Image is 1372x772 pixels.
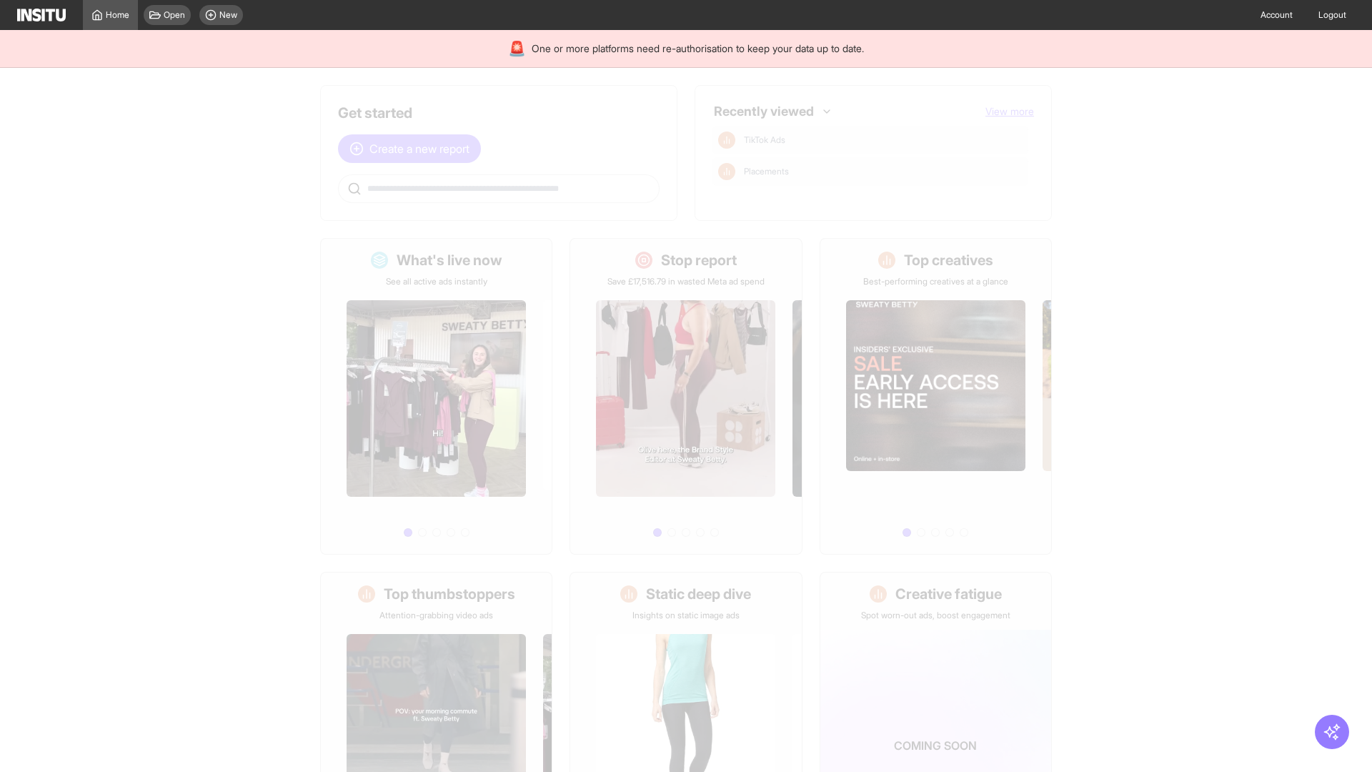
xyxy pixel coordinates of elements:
img: Logo [17,9,66,21]
span: One or more platforms need re-authorisation to keep your data up to date. [532,41,864,56]
span: New [219,9,237,21]
div: 🚨 [508,39,526,59]
span: Open [164,9,185,21]
span: Home [106,9,129,21]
